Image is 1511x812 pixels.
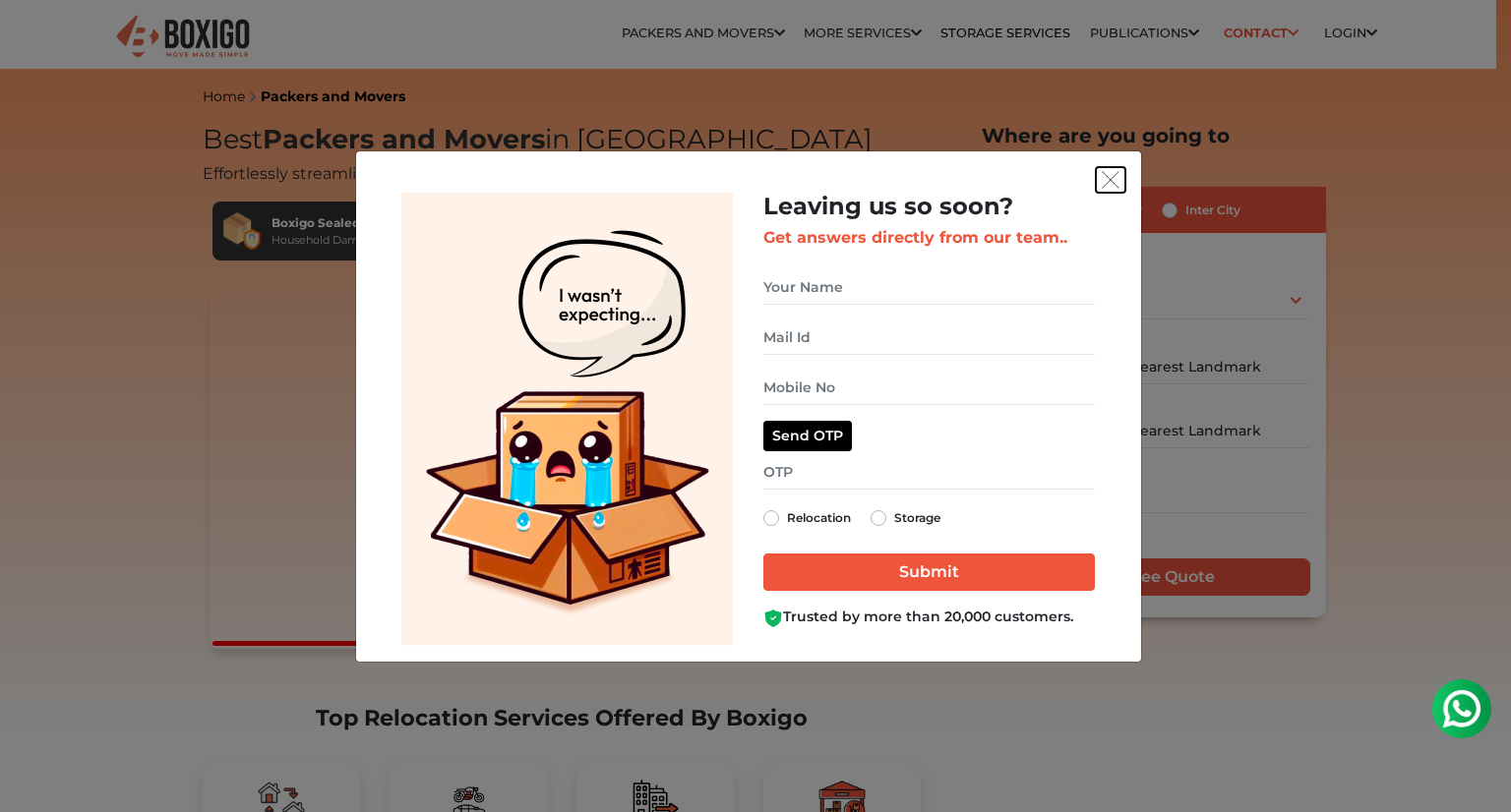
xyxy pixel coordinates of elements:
img: exit [1102,171,1119,189]
h2: Leaving us so soon? [763,193,1095,221]
button: Send OTP [763,421,852,451]
img: Lead Welcome Image [401,193,734,646]
div: Trusted by more than 20,000 customers. [763,607,1095,627]
input: Your Name [763,270,1095,305]
input: Mobile No [763,371,1095,405]
h3: Get answers directly from our team.. [763,228,1095,247]
input: Submit [763,553,1095,591]
input: Mail Id [763,320,1095,355]
input: OTP [763,455,1095,490]
label: Storage [894,506,940,530]
label: Relocation [787,506,851,530]
img: whatsapp-icon.svg [20,20,59,59]
img: Boxigo Customer Shield [763,609,783,628]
